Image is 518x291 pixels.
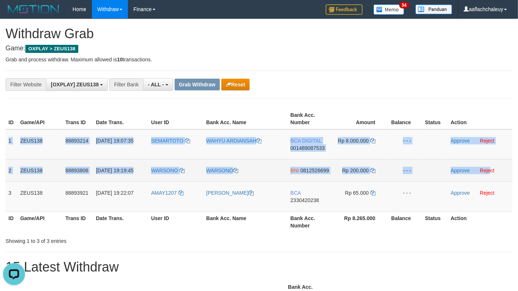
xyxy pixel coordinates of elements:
[17,211,62,232] th: Game/API
[326,4,362,15] img: Feedback.jpg
[342,168,369,173] span: Rp 200.000
[206,190,254,196] a: [PERSON_NAME]
[17,108,62,129] th: Game/API
[6,260,512,274] h1: 15 Latest Withdraw
[386,159,422,182] td: - - -
[62,211,93,232] th: Trans ID
[17,182,62,211] td: ZEUS138
[17,129,62,159] td: ZEUS138
[290,168,299,173] span: BNI
[65,138,88,144] span: 88893214
[6,45,512,52] h4: Game:
[221,79,250,90] button: Reset
[399,2,409,8] span: 34
[290,190,301,196] span: BCA
[6,56,512,63] p: Grab and process withdraw. Maximum allowed is transactions.
[93,211,148,232] th: Date Trans.
[422,211,448,232] th: Status
[6,4,61,15] img: MOTION_logo.png
[151,168,178,173] span: WARSONO
[345,190,369,196] span: Rp 65.000
[143,78,173,91] button: - ALL -
[374,4,404,15] img: Button%20Memo.svg
[51,82,99,87] span: [OXPLAY] ZEUS138
[17,159,62,182] td: ZEUS138
[338,138,369,144] span: Rp 8.000.000
[3,3,25,25] button: Open LiveChat chat widget
[300,168,329,173] span: Copy 0812526699 to clipboard
[422,108,448,129] th: Status
[333,211,386,232] th: Rp 8.265.000
[451,168,470,173] a: Approve
[109,78,143,91] div: Filter Bank
[6,211,17,232] th: ID
[148,211,203,232] th: User ID
[480,138,494,144] a: Reject
[6,108,17,129] th: ID
[287,108,333,129] th: Bank Acc. Number
[333,108,386,129] th: Amount
[151,138,190,144] a: SEMARTOTO
[151,168,185,173] a: WARSONO
[6,26,512,41] h1: Withdraw Grab
[370,168,375,173] a: Copy 200000 to clipboard
[415,4,452,14] img: panduan.png
[290,138,322,144] span: BCA DIGITAL
[148,82,164,87] span: - ALL -
[6,129,17,159] td: 1
[93,108,148,129] th: Date Trans.
[6,234,210,245] div: Showing 1 to 3 of 3 entries
[386,182,422,211] td: - - -
[290,145,325,151] span: Copy 001489087533 to clipboard
[62,108,93,129] th: Trans ID
[290,197,319,203] span: Copy 2330420238 to clipboard
[148,108,203,129] th: User ID
[370,138,375,144] a: Copy 8000000 to clipboard
[480,168,494,173] a: Reject
[206,138,261,144] a: WAHYU ARDIANSAH
[151,190,177,196] span: AMAY1207
[386,211,422,232] th: Balance
[451,138,470,144] a: Approve
[451,190,470,196] a: Approve
[96,138,133,144] span: [DATE] 19:07:35
[480,190,494,196] a: Reject
[206,168,238,173] a: WARSONO
[6,159,17,182] td: 2
[65,190,88,196] span: 88893921
[448,211,512,232] th: Action
[151,138,183,144] span: SEMARTOTO
[25,45,78,53] span: OXPLAY > ZEUS138
[65,168,88,173] span: 88893806
[46,78,108,91] button: [OXPLAY] ZEUS138
[6,78,46,91] div: Filter Website
[6,182,17,211] td: 3
[448,108,512,129] th: Action
[386,129,422,159] td: - - -
[203,211,287,232] th: Bank Acc. Name
[151,190,183,196] a: AMAY1207
[96,190,133,196] span: [DATE] 19:22:07
[175,79,220,90] button: Grab Withdraw
[203,108,287,129] th: Bank Acc. Name
[370,190,375,196] a: Copy 65000 to clipboard
[96,168,133,173] span: [DATE] 19:19:45
[287,211,333,232] th: Bank Acc. Number
[386,108,422,129] th: Balance
[117,57,123,62] strong: 10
